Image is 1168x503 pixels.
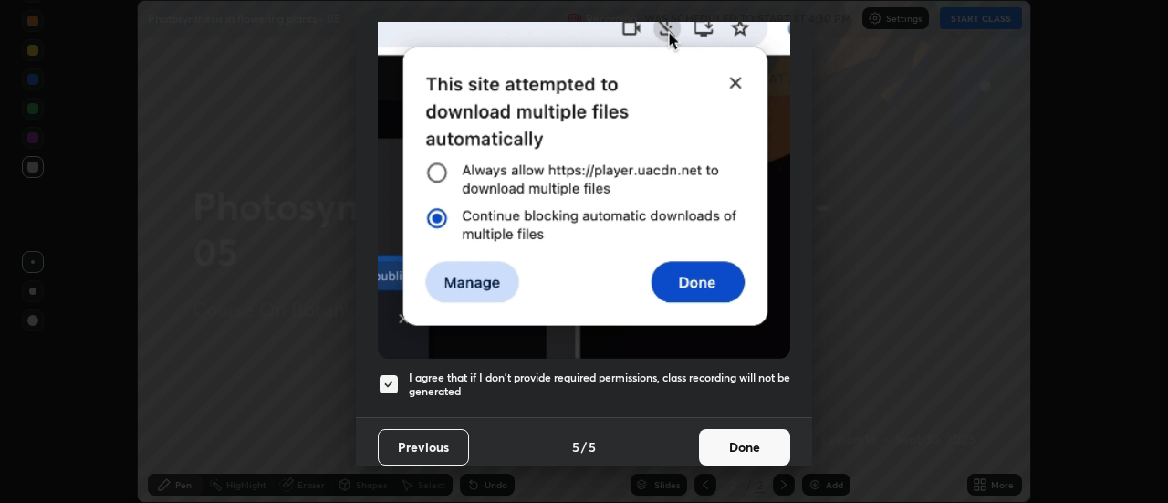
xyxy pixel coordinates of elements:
h4: / [581,437,587,456]
h4: 5 [572,437,579,456]
button: Previous [378,429,469,466]
h4: 5 [589,437,596,456]
h5: I agree that if I don't provide required permissions, class recording will not be generated [409,371,790,399]
button: Done [699,429,790,466]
